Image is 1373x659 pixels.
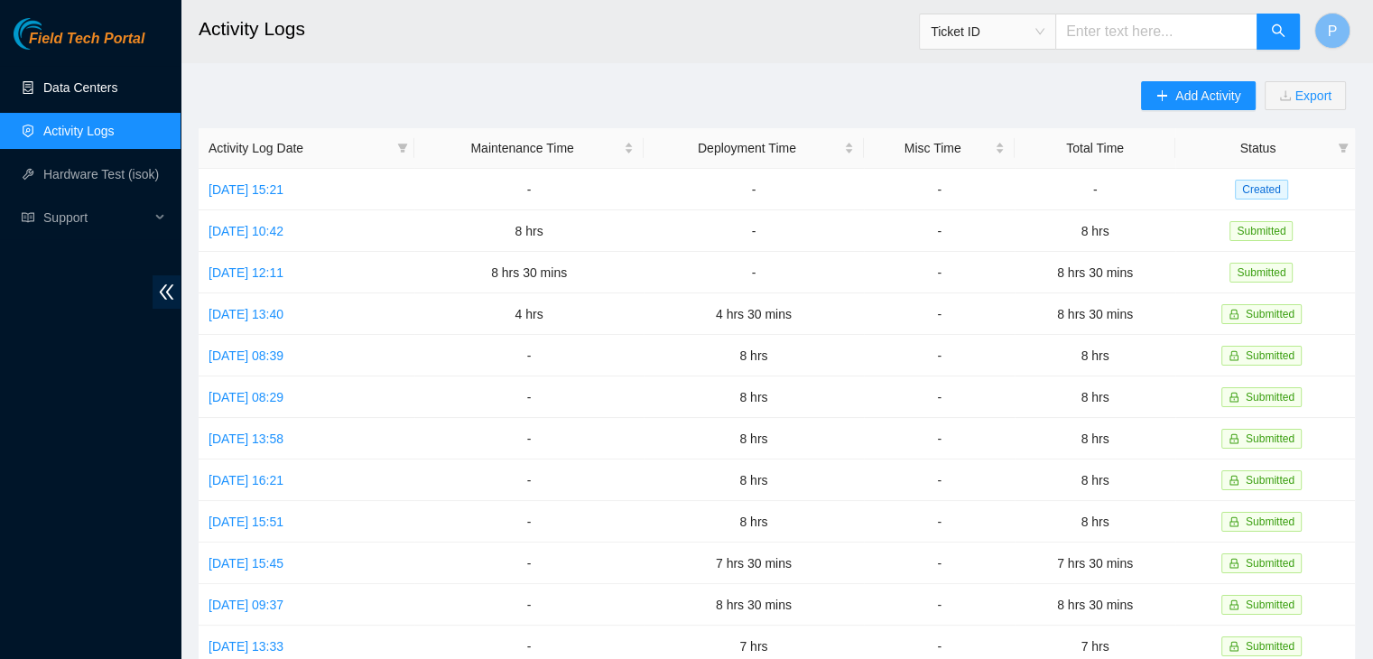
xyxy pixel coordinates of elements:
span: lock [1229,641,1239,652]
td: 8 hrs 30 mins [644,584,864,626]
img: Akamai Technologies [14,18,91,50]
span: search [1271,23,1285,41]
a: [DATE] 13:33 [209,639,283,654]
button: search [1257,14,1300,50]
a: [DATE] 15:21 [209,182,283,197]
th: Total Time [1015,128,1174,169]
span: filter [1334,135,1352,162]
span: lock [1229,309,1239,320]
span: Status [1185,138,1331,158]
a: [DATE] 15:51 [209,515,283,529]
span: Submitted [1246,432,1294,445]
td: 8 hrs [1015,210,1174,252]
td: - [864,376,1015,418]
span: lock [1229,433,1239,444]
td: 7 hrs 30 mins [644,543,864,584]
a: [DATE] 15:45 [209,556,283,571]
span: Submitted [1229,221,1293,241]
td: - [864,459,1015,501]
td: 4 hrs [414,293,643,335]
td: 8 hrs 30 mins [1015,584,1174,626]
span: lock [1229,599,1239,610]
td: 8 hrs [1015,376,1174,418]
span: double-left [153,275,181,309]
td: 8 hrs [1015,335,1174,376]
span: Ticket ID [931,18,1044,45]
a: Data Centers [43,80,117,95]
td: 8 hrs [644,376,864,418]
td: - [414,376,643,418]
span: filter [394,135,412,162]
td: 8 hrs [644,335,864,376]
td: - [864,293,1015,335]
a: Akamai TechnologiesField Tech Portal [14,32,144,56]
span: P [1328,20,1338,42]
span: lock [1229,350,1239,361]
span: read [22,211,34,224]
td: - [864,169,1015,210]
td: 7 hrs 30 mins [1015,543,1174,584]
span: filter [397,143,408,153]
td: - [864,335,1015,376]
span: Submitted [1229,263,1293,283]
a: [DATE] 08:29 [209,390,283,404]
span: Support [43,200,150,236]
td: - [864,252,1015,293]
td: 8 hrs 30 mins [1015,293,1174,335]
span: Submitted [1246,515,1294,528]
td: 8 hrs [1015,418,1174,459]
td: - [864,210,1015,252]
td: 8 hrs [1015,459,1174,501]
td: - [864,418,1015,459]
td: 8 hrs [414,210,643,252]
span: Submitted [1246,599,1294,611]
td: - [414,169,643,210]
td: - [414,584,643,626]
td: 8 hrs [1015,501,1174,543]
span: Submitted [1246,640,1294,653]
button: plusAdd Activity [1141,81,1255,110]
td: - [414,418,643,459]
td: 8 hrs [644,459,864,501]
td: - [414,459,643,501]
a: [DATE] 10:42 [209,224,283,238]
span: lock [1229,516,1239,527]
a: [DATE] 16:21 [209,473,283,487]
span: lock [1229,558,1239,569]
span: Submitted [1246,349,1294,362]
td: 8 hrs 30 mins [414,252,643,293]
td: 8 hrs [644,418,864,459]
td: 4 hrs 30 mins [644,293,864,335]
span: Created [1235,180,1288,200]
td: 8 hrs [644,501,864,543]
td: - [1015,169,1174,210]
td: - [414,501,643,543]
span: Add Activity [1175,86,1240,106]
span: Activity Log Date [209,138,390,158]
td: - [644,210,864,252]
span: Submitted [1246,474,1294,487]
input: Enter text here... [1055,14,1257,50]
span: Submitted [1246,308,1294,320]
td: - [644,169,864,210]
td: - [864,584,1015,626]
td: - [864,543,1015,584]
span: Field Tech Portal [29,31,144,48]
span: lock [1229,392,1239,403]
td: - [864,501,1015,543]
a: Hardware Test (isok) [43,167,159,181]
a: Activity Logs [43,124,115,138]
a: [DATE] 13:40 [209,307,283,321]
span: lock [1229,475,1239,486]
td: 8 hrs 30 mins [1015,252,1174,293]
td: - [644,252,864,293]
a: [DATE] 13:58 [209,432,283,446]
button: P [1314,13,1350,49]
button: downloadExport [1265,81,1346,110]
span: filter [1338,143,1349,153]
a: [DATE] 08:39 [209,348,283,363]
a: [DATE] 12:11 [209,265,283,280]
td: - [414,335,643,376]
a: [DATE] 09:37 [209,598,283,612]
span: Submitted [1246,391,1294,404]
